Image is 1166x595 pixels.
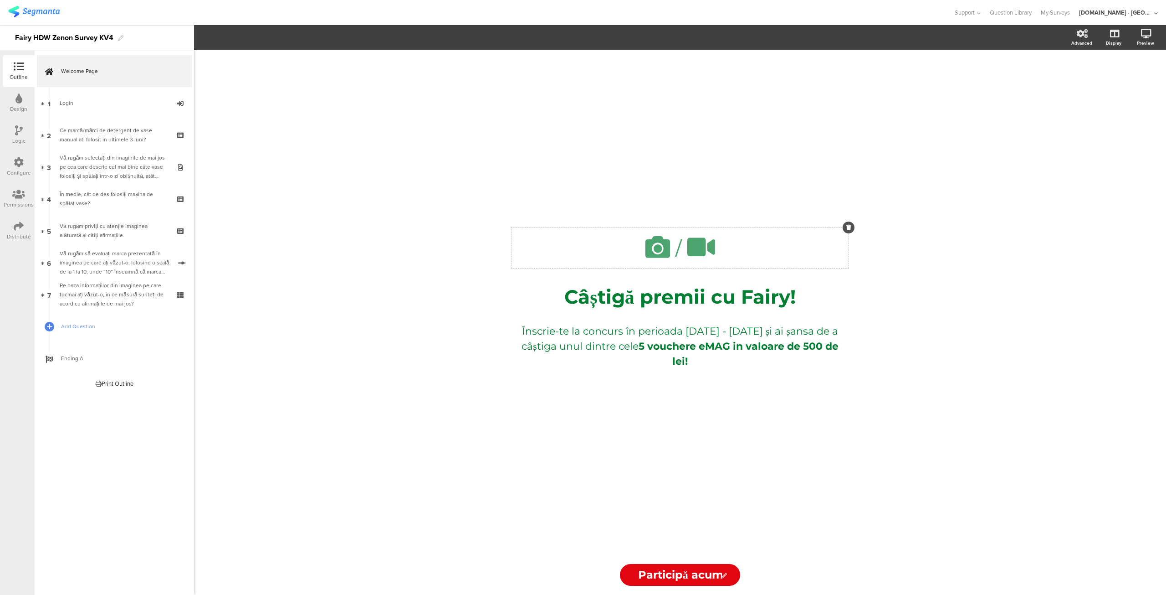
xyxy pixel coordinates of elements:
[4,201,34,209] div: Permissions
[47,130,51,140] span: 2
[12,137,26,145] div: Logic
[10,105,27,113] div: Design
[620,564,740,586] input: Start
[37,151,192,183] a: 3 Vă rugăm selectați din imaginile de mai jos pe cea care descrie cel mai bine câte vase folosiți...
[60,281,169,308] div: Pe baza informațiilor din imaginea pe care tocmai ați văzut-o, în ce măsură sunteți de acord cu a...
[15,31,113,45] div: Fairy HDW Zenon Survey KV4
[37,215,192,247] a: 5 Vă rugăm priviți cu atenție imaginea alăturată și citiți afirmațiile.
[48,98,51,108] span: 1
[60,222,169,240] div: Vă rugăm priviți cu atenție imaginea alăturată și citiți afirmațiile.
[1071,40,1092,47] div: Advanced
[8,6,60,17] img: segmanta logo
[639,340,839,367] strong: 5 vouchere eMAG in valoare de 500 de lei!
[37,279,192,310] a: 7 Pe baza informațiilor din imaginea pe care tocmai ați văzut-o, în ce măsură sunteți de acord cu...
[37,87,192,119] a: 1 Login
[60,190,169,208] div: În medie, cât de des folosiți mașina de spălat vase?
[47,258,51,268] span: 6
[60,126,169,144] div: Ce marcă/mărci de detergent de vase manual ati folosit in ultimele 3 luni?
[60,153,169,181] div: Vă rugăm selectați din imaginile de mai jos pe cea care descrie cel mai bine câte vase folosiți ș...
[37,342,192,374] a: Ending A
[47,290,51,300] span: 7
[955,8,975,17] span: Support
[1137,40,1154,47] div: Preview
[47,162,51,172] span: 3
[511,285,849,309] p: Câștigă premii cu Fairy!
[675,230,682,266] span: /
[47,226,51,236] span: 5
[1079,8,1152,17] div: [DOMAIN_NAME] - [GEOGRAPHIC_DATA]
[60,98,169,108] div: Login
[47,194,51,204] span: 4
[61,354,178,363] span: Ending A
[37,55,192,87] a: Welcome Page
[1106,40,1121,47] div: Display
[96,379,133,388] div: Print Outline
[37,119,192,151] a: 2 Ce marcă/mărci de detergent de vase manual ati folosit in ultimele 3 luni?
[7,233,31,241] div: Distribute
[7,169,31,177] div: Configure
[61,322,178,331] span: Add Question
[60,249,171,276] div: Vă rugăm să evaluați marca prezentată în imaginea pe care ați văzut-o, folosind o scală de la 1 l...
[521,324,839,369] p: Înscrie-te la concurs în perioada [DATE] - [DATE] și ai șansa de a câștiga unul dintre cele
[10,73,28,81] div: Outline
[61,67,178,76] span: Welcome Page
[37,247,192,279] a: 6 Vă rugăm să evaluați marca prezentată în imaginea pe care ați văzut-o, folosind o scală de la 1...
[37,183,192,215] a: 4 În medie, cât de des folosiți mașina de spălat vase?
